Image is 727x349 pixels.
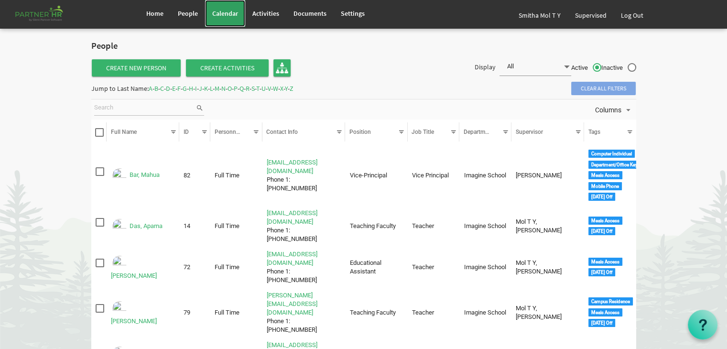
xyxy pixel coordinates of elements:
[111,254,128,272] img: Emp-d106ab57-77a4-460e-8e39-c3c217cc8641.png
[111,167,128,184] img: Emp-c187bc14-d8fd-4524-baee-553e9cfda99b.png
[94,101,195,115] input: Search
[130,222,163,229] a: Das, Aparna
[511,147,584,205] td: Nayak, Labanya Rekha column header Supervisor
[91,81,293,96] div: Jump to Last Name: - - - - - - - - - - - - - - - - - - - - - - - - -
[568,2,614,29] a: Supervised
[195,103,204,113] span: search
[210,147,262,205] td: Full Time column header Personnel Type
[210,207,262,245] td: Full Time column header Personnel Type
[280,84,283,93] span: X
[252,9,279,18] span: Activities
[178,9,198,18] span: People
[588,161,643,169] div: Department/Office Keys
[588,297,633,305] div: Campus Residence
[111,272,157,279] a: [PERSON_NAME]
[345,289,407,336] td: Teaching Faculty column header Position
[262,147,346,205] td: viceprincipal@imagineschools.in Phone 1: +918455884273 is template cell column header Contact Info
[408,289,460,336] td: Teacher column header Job Title
[273,84,278,93] span: W
[91,41,170,51] h2: People
[588,268,615,276] div: [DATE] Off
[588,193,615,201] div: [DATE] Off
[111,317,157,325] a: [PERSON_NAME]
[408,147,460,205] td: Vice Principal column header Job Title
[92,59,181,76] a: Create New Person
[215,84,219,93] span: M
[511,207,584,245] td: Mol T Y, Smitha column header Supervisor
[146,9,163,18] span: Home
[199,84,202,93] span: J
[588,319,615,327] div: [DATE] Off
[464,129,496,135] span: Departments
[341,9,365,18] span: Settings
[262,289,346,336] td: shobha@imagineschools.inPhone 1: +919102065904 is template cell column header Contact Info
[285,84,288,93] span: Y
[408,207,460,245] td: Teacher column header Job Title
[111,129,137,135] span: Full Name
[210,84,213,93] span: L
[160,84,164,93] span: C
[91,147,107,205] td: checkbox
[594,104,635,116] button: Columns
[475,63,496,71] span: Display
[584,147,636,205] td: <div class="tag label label-default">Computer Individual</div> <div class="tag label label-defaul...
[221,84,226,93] span: N
[183,84,187,93] span: G
[179,207,210,245] td: 14 column header ID
[267,159,317,174] a: [EMAIL_ADDRESS][DOMAIN_NAME]
[166,84,170,93] span: D
[588,182,622,190] div: Mobile Phone
[210,248,262,286] td: Full Time column header Personnel Type
[345,207,407,245] td: Teaching Faculty column header Position
[179,248,210,286] td: 72 column header ID
[246,84,250,93] span: R
[601,64,636,72] span: Inactive
[511,2,568,29] a: Smitha Mol T Y
[584,289,636,336] td: <div class="tag label label-default">Campus Residence</div> <div class="tag label label-default">...
[107,289,179,336] td: Ekka, Shobha Rani is template cell column header Full Name
[459,289,511,336] td: Imagine School column header Departments
[179,147,210,205] td: 82 column header ID
[91,248,107,286] td: checkbox
[511,289,584,336] td: Mol T Y, Smitha column header Supervisor
[614,2,651,29] a: Log Out
[594,99,635,120] div: Columns
[262,248,346,286] td: lisadas@imagineschools.inPhone 1: +919692981119 is template cell column header Contact Info
[584,248,636,286] td: <div class="tag label label-default">Meals Access</div> <div class="tag label label-default">Sund...
[261,84,266,93] span: U
[256,84,260,93] span: T
[154,84,158,93] span: B
[584,207,636,245] td: <div class="tag label label-default">Meals Access</div> <div class="tag label label-default">Sund...
[111,300,128,317] img: Emp-2633ee26-115b-439e-a7b8-ddb0d1dd37df.png
[93,99,206,120] div: Search
[515,129,543,135] span: Supervisor
[107,207,179,245] td: Das, Aparna is template cell column header Full Name
[588,171,622,179] div: Meals Access
[268,84,271,93] span: V
[266,129,298,135] span: Contact Info
[290,84,293,93] span: Z
[186,59,269,76] span: Create Activities
[179,289,210,336] td: 79 column header ID
[212,9,238,18] span: Calendar
[459,147,511,205] td: Imagine School column header Departments
[239,84,244,93] span: Q
[293,9,326,18] span: Documents
[91,207,107,245] td: checkbox
[588,129,600,135] span: Tags
[107,248,179,286] td: Das, Lisa is template cell column header Full Name
[273,59,291,76] a: Organisation Chart
[91,289,107,336] td: checkbox
[412,129,434,135] span: Job Title
[204,84,208,93] span: K
[177,84,181,93] span: F
[575,11,607,20] span: Supervised
[267,209,317,225] a: [EMAIL_ADDRESS][DOMAIN_NAME]
[267,292,317,316] a: [PERSON_NAME][EMAIL_ADDRESS][DOMAIN_NAME]
[234,84,238,93] span: P
[588,217,622,225] div: Meals Access
[228,84,232,93] span: O
[184,129,189,135] span: ID
[251,84,255,93] span: S
[588,258,622,266] div: Meals Access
